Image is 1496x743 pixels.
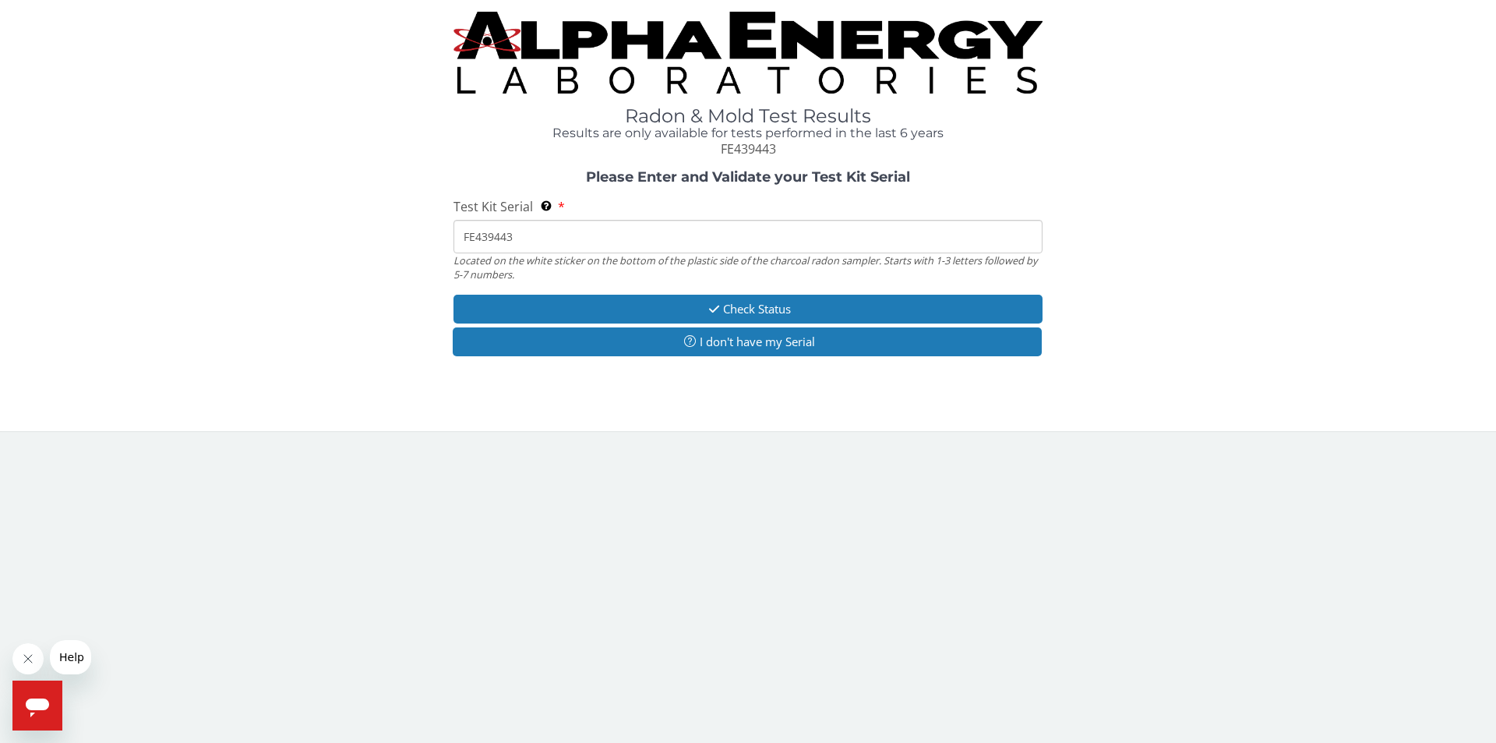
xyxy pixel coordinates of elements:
iframe: Close message [12,643,44,674]
strong: Please Enter and Validate your Test Kit Serial [586,168,910,186]
span: Test Kit Serial [453,198,533,215]
button: I don't have my Serial [453,327,1042,356]
h4: Results are only available for tests performed in the last 6 years [453,126,1043,140]
span: FE439443 [721,140,776,157]
div: Located on the white sticker on the bottom of the plastic side of the charcoal radon sampler. Sta... [453,253,1043,282]
h1: Radon & Mold Test Results [453,106,1043,126]
button: Check Status [453,295,1043,324]
iframe: Message from company [50,640,91,674]
img: TightCrop.jpg [453,12,1043,94]
iframe: Button to launch messaging window [12,681,62,731]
